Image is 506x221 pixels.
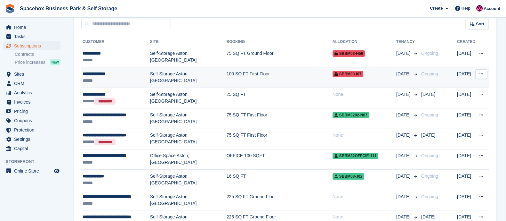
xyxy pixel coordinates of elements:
[5,4,15,13] img: stora-icon-8386f47178a22dfd0bd8f6a31ec36ba5ce8667c1dd55bd0f319d3a0aa187defe.svg
[457,67,475,88] td: [DATE]
[227,88,333,108] td: 25 SQ FT
[227,47,333,67] td: 75 SQ FT Ground Floor
[15,59,45,65] span: Price increases
[457,129,475,149] td: [DATE]
[457,108,475,129] td: [DATE]
[150,129,227,149] td: Self-Storage Aston, [GEOGRAPHIC_DATA]
[14,125,52,134] span: Protection
[3,135,60,144] a: menu
[150,88,227,108] td: Self-Storage Aston, [GEOGRAPHIC_DATA]
[333,153,379,159] span: SBBM32OFFCIE-111
[14,166,52,175] span: Online Store
[421,174,438,179] span: Ongoing
[150,149,227,170] td: Office Space Aston, [GEOGRAPHIC_DATA]
[457,47,475,67] td: [DATE]
[421,194,438,199] span: Ongoing
[3,23,60,32] a: menu
[457,149,475,170] td: [DATE]
[14,79,52,88] span: CRM
[476,5,483,12] img: Avishka Chauhan
[14,70,52,79] span: Sites
[150,37,227,47] th: Site
[150,47,227,67] td: Self-Storage Aston, [GEOGRAPHIC_DATA]
[150,67,227,88] td: Self-Storage Aston, [GEOGRAPHIC_DATA]
[421,153,438,158] span: Ongoing
[14,107,52,116] span: Pricing
[81,37,150,47] th: Customer
[15,59,60,66] a: Price increases NEW
[421,92,435,97] span: [DATE]
[3,125,60,134] a: menu
[476,21,484,27] span: Sort
[457,88,475,108] td: [DATE]
[333,50,365,57] span: SBBM03-H56
[396,50,412,57] span: [DATE]
[14,116,52,125] span: Coupons
[421,71,438,76] span: Ongoing
[396,132,412,139] span: [DATE]
[227,129,333,149] td: 75 SQ FT First Floor
[227,190,333,210] td: 225 SQ FT Ground Floor
[421,51,438,56] span: Ongoing
[396,173,412,180] span: [DATE]
[396,91,412,98] span: [DATE]
[50,59,60,65] div: NEW
[3,41,60,50] a: menu
[333,37,396,47] th: Allocation
[3,107,60,116] a: menu
[227,67,333,88] td: 100 SQ FT First Floor
[150,108,227,129] td: Self-Storage Aston, [GEOGRAPHIC_DATA]
[3,32,60,41] a: menu
[333,132,396,139] div: None
[3,116,60,125] a: menu
[6,158,64,165] span: Storefront
[333,71,363,77] span: SBBM03-I07
[14,41,52,50] span: Subscriptions
[333,193,396,200] div: None
[3,144,60,153] a: menu
[227,149,333,170] td: OFFICE 100 SQFT
[457,37,475,47] th: Created
[421,112,438,117] span: Ongoing
[333,112,369,118] span: SBBM3202-N07
[484,5,500,12] span: Account
[462,5,470,12] span: Help
[396,152,412,159] span: [DATE]
[227,37,333,47] th: Booking
[3,166,60,175] a: menu
[3,98,60,106] a: menu
[421,214,435,219] span: [DATE]
[396,214,412,220] span: [DATE]
[14,88,52,97] span: Analytics
[421,132,435,138] span: [DATE]
[14,135,52,144] span: Settings
[17,3,120,14] a: Spacebox Business Park & Self Storage
[396,37,419,47] th: Tenancy
[396,193,412,200] span: [DATE]
[3,79,60,88] a: menu
[430,5,443,12] span: Create
[14,23,52,32] span: Home
[333,214,396,220] div: None
[227,108,333,129] td: 75 SQ FT First Floor
[396,71,412,77] span: [DATE]
[227,170,333,190] td: 16 SQ FT
[457,170,475,190] td: [DATE]
[14,32,52,41] span: Tasks
[14,98,52,106] span: Invoices
[3,70,60,79] a: menu
[333,91,396,98] div: None
[14,144,52,153] span: Capital
[150,170,227,190] td: Self-Storage Aston, [GEOGRAPHIC_DATA]
[333,173,365,180] span: SBBM03-J02
[3,88,60,97] a: menu
[53,167,60,175] a: Preview store
[150,190,227,210] td: Self-Storage Aston, [GEOGRAPHIC_DATA]
[396,112,412,118] span: [DATE]
[15,51,60,57] a: Contracts
[457,190,475,210] td: [DATE]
